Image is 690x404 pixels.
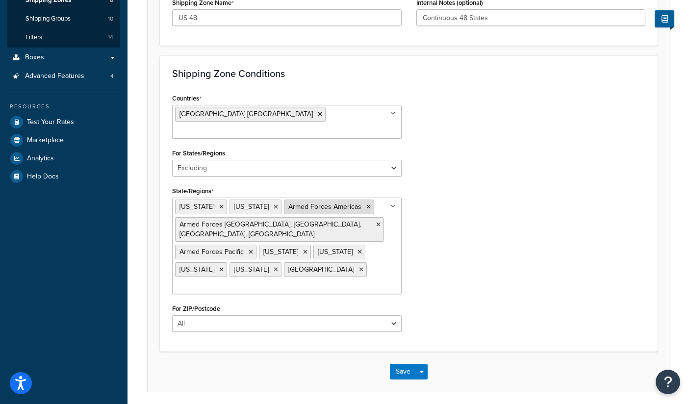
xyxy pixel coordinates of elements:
span: Armed Forces [GEOGRAPHIC_DATA], [GEOGRAPHIC_DATA], [GEOGRAPHIC_DATA], [GEOGRAPHIC_DATA] [179,219,361,239]
a: Boxes [7,49,120,67]
li: Filters [7,28,120,47]
span: Shipping Groups [26,15,71,23]
button: Show Help Docs [655,10,674,27]
span: [GEOGRAPHIC_DATA] [288,264,354,275]
span: 4 [110,72,114,80]
h3: Shipping Zone Conditions [172,68,645,79]
label: Countries [172,95,202,102]
span: Test Your Rates [27,118,74,126]
div: Resources [7,102,120,111]
span: [US_STATE] [179,202,214,212]
label: For ZIP/Postcode [172,305,220,312]
span: Marketplace [27,136,64,145]
label: For States/Regions [172,150,225,157]
span: [GEOGRAPHIC_DATA] [GEOGRAPHIC_DATA] [179,109,313,119]
span: [US_STATE] [318,247,353,257]
span: Boxes [25,53,44,62]
a: Help Docs [7,168,120,185]
span: [US_STATE] [263,247,298,257]
span: 14 [108,33,113,42]
li: Shipping Groups [7,10,120,28]
span: Armed Forces Pacific [179,247,244,257]
span: [US_STATE] [234,264,269,275]
a: Analytics [7,150,120,167]
button: Open Resource Center [656,370,680,394]
a: Test Your Rates [7,113,120,131]
span: Filters [26,33,42,42]
a: Filters14 [7,28,120,47]
a: Marketplace [7,131,120,149]
label: State/Regions [172,187,214,195]
a: Shipping Groups10 [7,10,120,28]
span: Advanced Features [25,72,84,80]
span: 10 [108,15,113,23]
li: Advanced Features [7,67,120,85]
span: Help Docs [27,173,59,181]
a: Advanced Features4 [7,67,120,85]
span: Armed Forces Americas [288,202,361,212]
span: [US_STATE] [234,202,269,212]
button: Save [390,364,416,379]
span: [US_STATE] [179,264,214,275]
span: Analytics [27,154,54,163]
